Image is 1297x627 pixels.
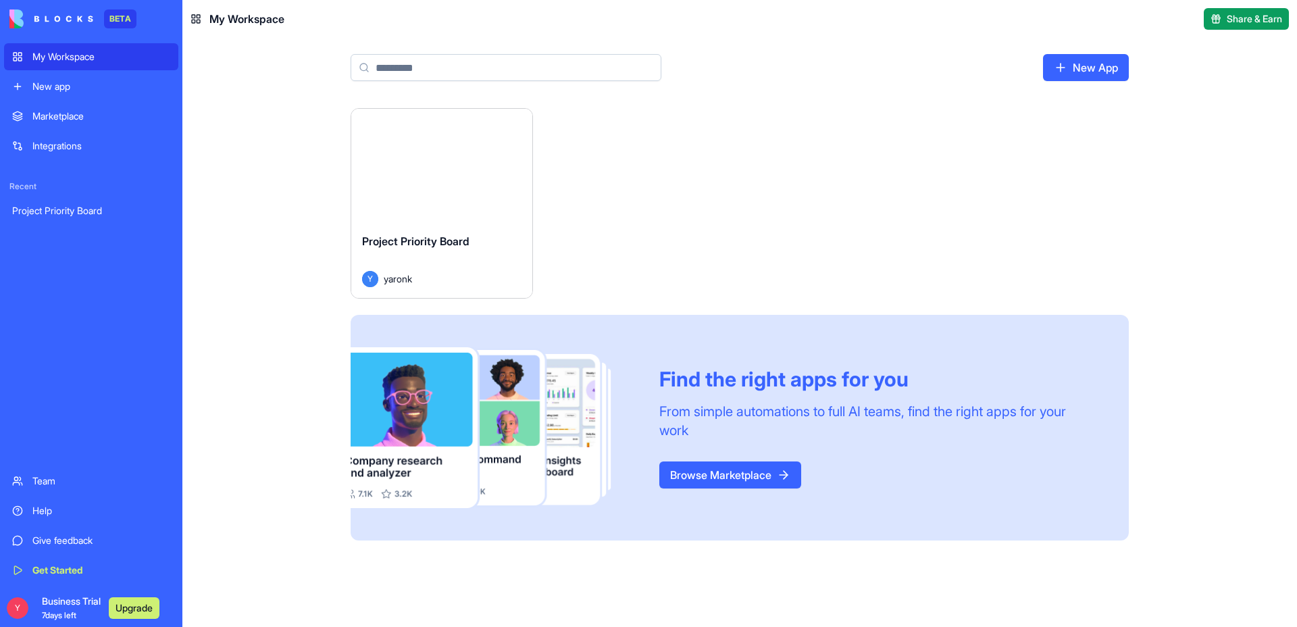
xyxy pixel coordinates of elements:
[351,347,638,509] img: Frame_181_egmpey.png
[109,597,159,619] button: Upgrade
[104,9,136,28] div: BETA
[362,234,469,248] span: Project Priority Board
[32,534,170,547] div: Give feedback
[4,527,178,554] a: Give feedback
[32,563,170,577] div: Get Started
[7,597,28,619] span: Y
[659,461,801,488] a: Browse Marketplace
[1043,54,1129,81] a: New App
[4,197,178,224] a: Project Priority Board
[384,272,412,286] span: yaronk
[9,9,136,28] a: BETA
[1204,8,1289,30] button: Share & Earn
[4,132,178,159] a: Integrations
[4,103,178,130] a: Marketplace
[4,181,178,192] span: Recent
[4,497,178,524] a: Help
[4,73,178,100] a: New app
[42,610,76,620] span: 7 days left
[32,139,170,153] div: Integrations
[351,108,533,299] a: Project Priority BoardYyaronk
[209,11,284,27] span: My Workspace
[32,504,170,518] div: Help
[32,50,170,64] div: My Workspace
[32,109,170,123] div: Marketplace
[1227,12,1282,26] span: Share & Earn
[4,557,178,584] a: Get Started
[4,43,178,70] a: My Workspace
[659,367,1096,391] div: Find the right apps for you
[362,271,378,287] span: Y
[12,204,170,218] div: Project Priority Board
[659,402,1096,440] div: From simple automations to full AI teams, find the right apps for your work
[32,80,170,93] div: New app
[9,9,93,28] img: logo
[4,468,178,495] a: Team
[42,595,101,622] span: Business Trial
[32,474,170,488] div: Team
